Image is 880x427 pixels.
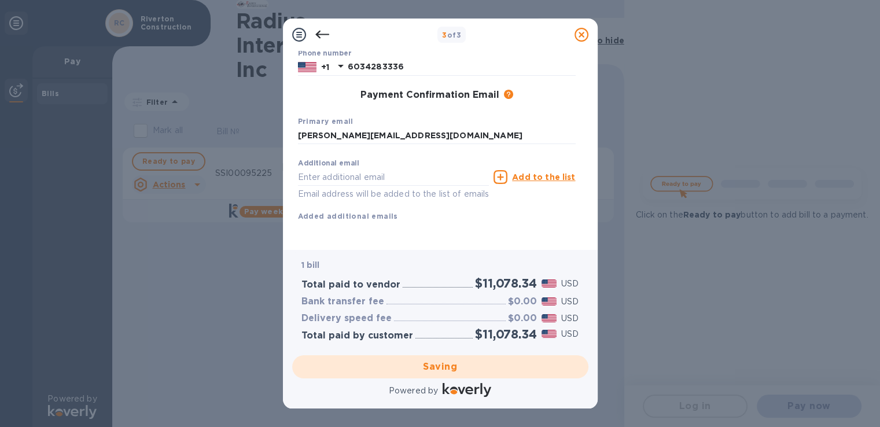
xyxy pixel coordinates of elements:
[298,127,576,145] input: Enter your primary name
[321,61,329,73] p: +1
[542,279,557,288] img: USD
[542,314,557,322] img: USD
[561,278,579,290] p: USD
[442,31,447,39] span: 3
[561,296,579,308] p: USD
[298,168,489,186] input: Enter additional email
[298,117,354,126] b: Primary email
[298,160,359,167] label: Additional email
[301,260,320,270] b: 1 bill
[298,61,316,73] img: US
[348,58,576,76] input: Enter your phone number
[508,296,537,307] h3: $0.00
[360,90,499,101] h3: Payment Confirmation Email
[475,327,536,341] h2: $11,078.34
[301,296,384,307] h3: Bank transfer fee
[389,385,438,397] p: Powered by
[301,313,392,324] h3: Delivery speed fee
[298,50,351,57] label: Phone number
[542,297,557,305] img: USD
[301,279,400,290] h3: Total paid to vendor
[508,313,537,324] h3: $0.00
[512,172,575,182] u: Add to the list
[443,383,491,397] img: Logo
[298,187,489,201] p: Email address will be added to the list of emails
[475,276,536,290] h2: $11,078.34
[542,330,557,338] img: USD
[561,312,579,325] p: USD
[298,212,398,220] b: Added additional emails
[561,328,579,340] p: USD
[301,330,413,341] h3: Total paid by customer
[442,31,461,39] b: of 3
